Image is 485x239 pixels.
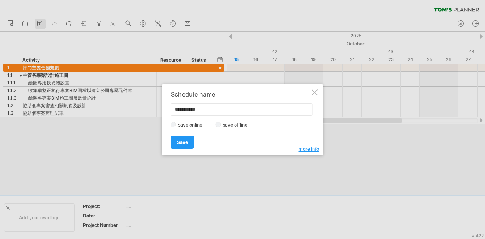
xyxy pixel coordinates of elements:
[171,91,310,98] div: Schedule name
[176,122,209,128] label: save online
[299,146,319,152] span: more info
[221,122,254,128] label: save offline
[177,139,188,145] span: Save
[171,136,194,149] a: Save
